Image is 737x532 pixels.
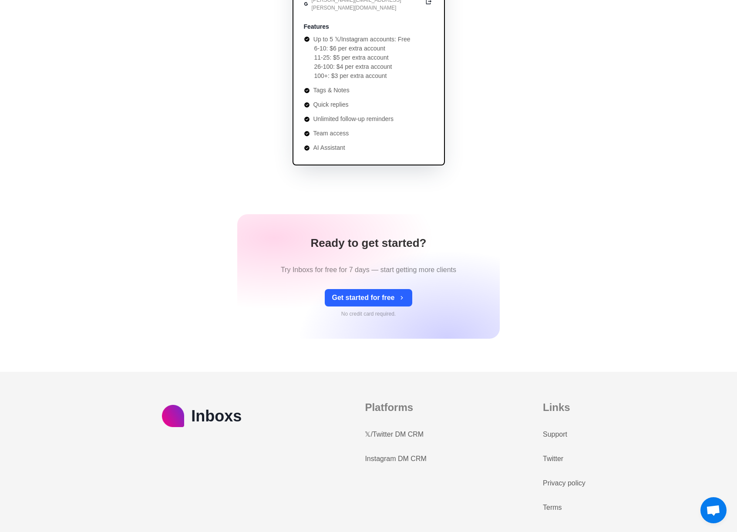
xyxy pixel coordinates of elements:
[314,71,411,81] li: 100+: $3 per extra account
[543,401,570,413] b: Links
[365,454,426,464] a: Instagram DM CRM
[543,454,563,464] a: Twitter
[314,62,411,71] li: 26-100: $4 per extra account
[304,100,411,109] li: Quick replies
[304,129,411,138] li: Team access
[162,405,184,427] img: logo
[311,235,427,251] h1: Ready to get started?
[281,265,456,275] p: Try Inboxs for free for 7 days — start getting more clients
[304,114,411,124] li: Unlimited follow-up reminders
[314,44,411,53] li: 6-10: $6 per extra account
[543,429,567,440] a: Support
[313,35,411,44] p: Up to 5 𝕏/Instagram accounts: Free
[325,289,412,306] button: Get started for free
[304,86,411,95] li: Tags & Notes
[543,502,562,513] a: Terms
[700,497,727,523] div: Åpne chat
[304,143,411,152] li: AI Assistant
[184,400,249,432] h2: Inboxs
[543,478,586,488] a: Privacy policy
[365,429,424,440] a: 𝕏/Twitter DM CRM
[304,22,329,31] p: Features
[341,310,396,318] p: No credit card required.
[365,401,413,413] b: Platforms
[314,53,411,62] li: 11-25: $5 per extra account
